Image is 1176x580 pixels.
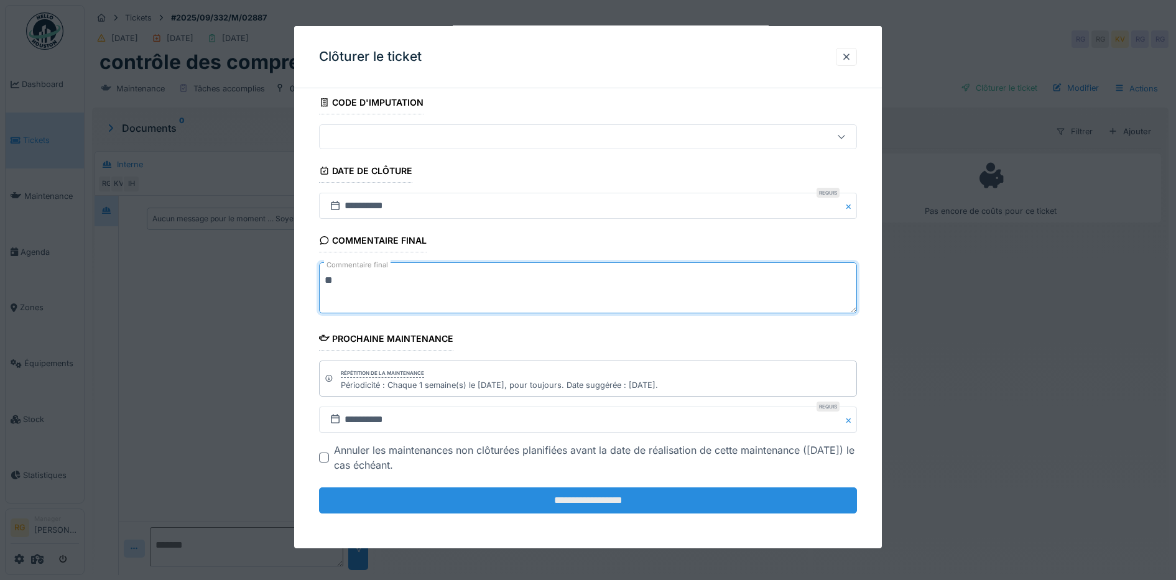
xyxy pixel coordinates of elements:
[843,407,857,433] button: Close
[341,379,658,391] div: Périodicité : Chaque 1 semaine(s) le [DATE], pour toujours. Date suggérée : [DATE].
[817,188,840,198] div: Requis
[319,93,424,114] div: Code d'imputation
[817,402,840,412] div: Requis
[843,193,857,219] button: Close
[324,257,391,273] label: Commentaire final
[341,369,424,378] div: Répétition de la maintenance
[319,162,413,183] div: Date de clôture
[319,329,454,351] div: Prochaine maintenance
[319,49,422,65] h3: Clôturer le ticket
[334,443,858,472] div: Annuler les maintenances non clôturées planifiées avant la date de réalisation de cette maintenan...
[319,231,427,252] div: Commentaire final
